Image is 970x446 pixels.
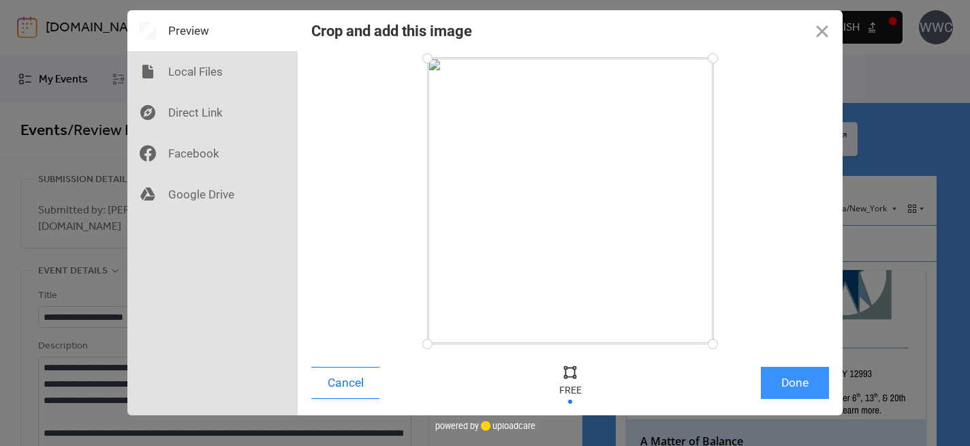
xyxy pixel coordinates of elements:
div: Preview [127,10,298,51]
button: Cancel [311,367,379,399]
button: Done [761,367,829,399]
div: Facebook [127,133,298,174]
div: powered by [435,415,535,436]
div: Google Drive [127,174,298,215]
div: Crop and add this image [311,23,472,40]
div: Direct Link [127,92,298,133]
button: Close [802,10,843,51]
div: Local Files [127,51,298,92]
a: uploadcare [479,421,535,431]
